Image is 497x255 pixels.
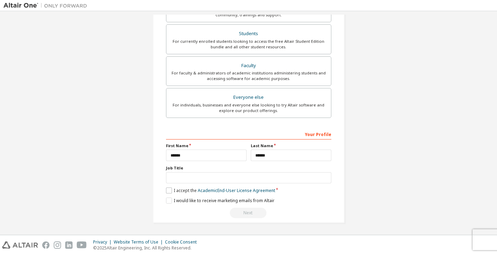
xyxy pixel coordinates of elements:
p: © 2025 Altair Engineering, Inc. All Rights Reserved. [93,245,201,251]
a: Academic End-User License Agreement [198,188,275,193]
div: For faculty & administrators of academic institutions administering students and accessing softwa... [171,70,327,81]
label: I would like to receive marketing emails from Altair [166,198,274,204]
div: Students [171,29,327,39]
img: instagram.svg [54,241,61,249]
div: For individuals, businesses and everyone else looking to try Altair software and explore our prod... [171,102,327,113]
img: facebook.svg [42,241,50,249]
label: Job Title [166,165,331,171]
label: Last Name [251,143,331,149]
img: linkedin.svg [65,241,73,249]
label: I accept the [166,188,275,193]
img: Altair One [3,2,91,9]
img: altair_logo.svg [2,241,38,249]
div: Website Terms of Use [114,239,165,245]
div: For currently enrolled students looking to access the free Altair Student Edition bundle and all ... [171,39,327,50]
div: Everyone else [171,93,327,102]
div: Privacy [93,239,114,245]
div: Cookie Consent [165,239,201,245]
div: Your Profile [166,128,331,140]
img: youtube.svg [77,241,87,249]
div: Faculty [171,61,327,71]
div: Read and acccept EULA to continue [166,208,331,218]
label: First Name [166,143,247,149]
